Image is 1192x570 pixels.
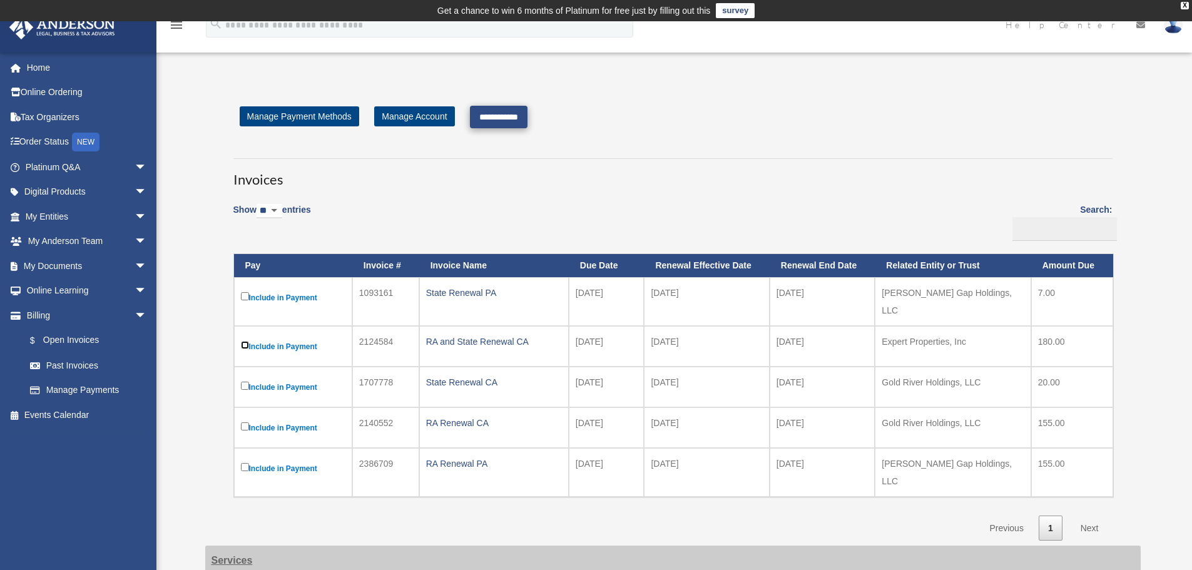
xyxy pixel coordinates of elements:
h3: Invoices [233,158,1113,190]
td: [PERSON_NAME] Gap Holdings, LLC [875,277,1031,326]
td: 20.00 [1031,367,1113,407]
label: Include in Payment [241,461,345,476]
i: menu [169,18,184,33]
div: close [1181,2,1189,9]
td: [DATE] [644,367,769,407]
span: arrow_drop_down [135,204,160,230]
div: NEW [72,133,99,151]
input: Include in Payment [241,382,249,390]
label: Include in Payment [241,420,345,435]
td: [DATE] [770,326,875,367]
strong: Services [211,555,253,566]
a: Platinum Q&Aarrow_drop_down [9,155,166,180]
input: Include in Payment [241,422,249,430]
td: 1093161 [352,277,419,326]
th: Amount Due: activate to sort column ascending [1031,254,1113,277]
td: [DATE] [644,407,769,448]
a: Manage Account [374,106,454,126]
a: Events Calendar [9,402,166,427]
a: $Open Invoices [18,328,153,354]
span: arrow_drop_down [135,155,160,180]
select: Showentries [257,204,282,218]
td: [DATE] [770,367,875,407]
input: Include in Payment [241,463,249,471]
th: Invoice Name: activate to sort column ascending [419,254,569,277]
td: [DATE] [644,448,769,497]
th: Pay: activate to sort column descending [234,254,352,277]
span: arrow_drop_down [135,229,160,255]
img: User Pic [1164,16,1183,34]
div: State Renewal CA [426,374,562,391]
div: State Renewal PA [426,284,562,302]
div: RA and State Renewal CA [426,333,562,350]
th: Invoice #: activate to sort column ascending [352,254,419,277]
label: Show entries [233,202,311,231]
td: 2140552 [352,407,419,448]
a: 1 [1039,516,1062,541]
th: Renewal Effective Date: activate to sort column ascending [644,254,769,277]
input: Search: [1012,217,1117,241]
th: Related Entity or Trust: activate to sort column ascending [875,254,1031,277]
input: Include in Payment [241,292,249,300]
label: Search: [1008,202,1113,241]
td: Gold River Holdings, LLC [875,367,1031,407]
input: Include in Payment [241,341,249,349]
td: Gold River Holdings, LLC [875,407,1031,448]
td: [DATE] [569,326,644,367]
td: [DATE] [770,277,875,326]
td: [DATE] [569,277,644,326]
a: Home [9,55,166,80]
td: 155.00 [1031,448,1113,497]
label: Include in Payment [241,338,345,354]
img: Anderson Advisors Platinum Portal [6,15,119,39]
a: Previous [980,516,1032,541]
td: [DATE] [569,448,644,497]
a: menu [169,22,184,33]
label: Include in Payment [241,290,345,305]
a: Online Ordering [9,80,166,105]
td: [DATE] [770,407,875,448]
a: My Anderson Teamarrow_drop_down [9,229,166,254]
a: My Documentsarrow_drop_down [9,253,166,278]
span: arrow_drop_down [135,253,160,279]
td: 155.00 [1031,407,1113,448]
a: Past Invoices [18,353,160,378]
td: 2386709 [352,448,419,497]
td: Expert Properties, Inc [875,326,1031,367]
span: arrow_drop_down [135,278,160,304]
a: My Entitiesarrow_drop_down [9,204,166,229]
td: 180.00 [1031,326,1113,367]
a: Manage Payments [18,378,160,403]
a: survey [716,3,755,18]
a: Billingarrow_drop_down [9,303,160,328]
td: [DATE] [569,367,644,407]
div: Get a chance to win 6 months of Platinum for free just by filling out this [437,3,711,18]
td: 7.00 [1031,277,1113,326]
th: Due Date: activate to sort column ascending [569,254,644,277]
td: [DATE] [644,326,769,367]
td: [DATE] [569,407,644,448]
a: Online Learningarrow_drop_down [9,278,166,303]
span: arrow_drop_down [135,303,160,328]
a: Order StatusNEW [9,130,166,155]
td: 2124584 [352,326,419,367]
div: RA Renewal CA [426,414,562,432]
span: $ [37,333,43,349]
td: [DATE] [770,448,875,497]
a: Manage Payment Methods [240,106,359,126]
a: Digital Productsarrow_drop_down [9,180,166,205]
label: Include in Payment [241,379,345,395]
a: Tax Organizers [9,104,166,130]
td: [PERSON_NAME] Gap Holdings, LLC [875,448,1031,497]
th: Renewal End Date: activate to sort column ascending [770,254,875,277]
span: arrow_drop_down [135,180,160,205]
td: [DATE] [644,277,769,326]
i: search [209,17,223,31]
div: RA Renewal PA [426,455,562,472]
td: 1707778 [352,367,419,407]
